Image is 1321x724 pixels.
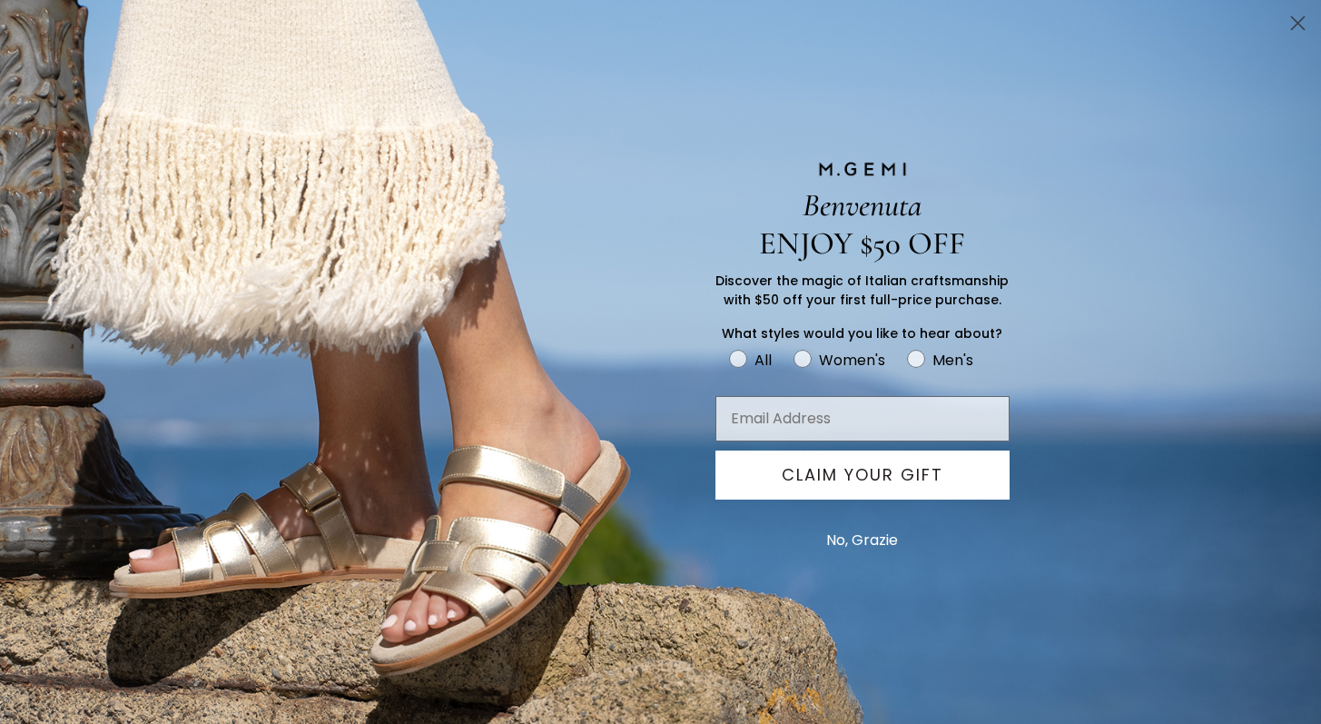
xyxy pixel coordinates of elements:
div: Women's [819,349,885,372]
img: M.GEMI [817,161,908,177]
span: What styles would you like to hear about? [722,324,1002,342]
button: Close dialog [1282,7,1314,39]
span: Benvenuta [803,186,922,224]
div: All [754,349,772,372]
span: ENJOY $50 OFF [759,224,965,263]
div: Men's [932,349,973,372]
span: Discover the magic of Italian craftsmanship with $50 off your first full-price purchase. [715,272,1009,309]
button: CLAIM YOUR GIFT [715,451,1010,500]
input: Email Address [715,396,1010,441]
button: No, Grazie [817,518,907,563]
